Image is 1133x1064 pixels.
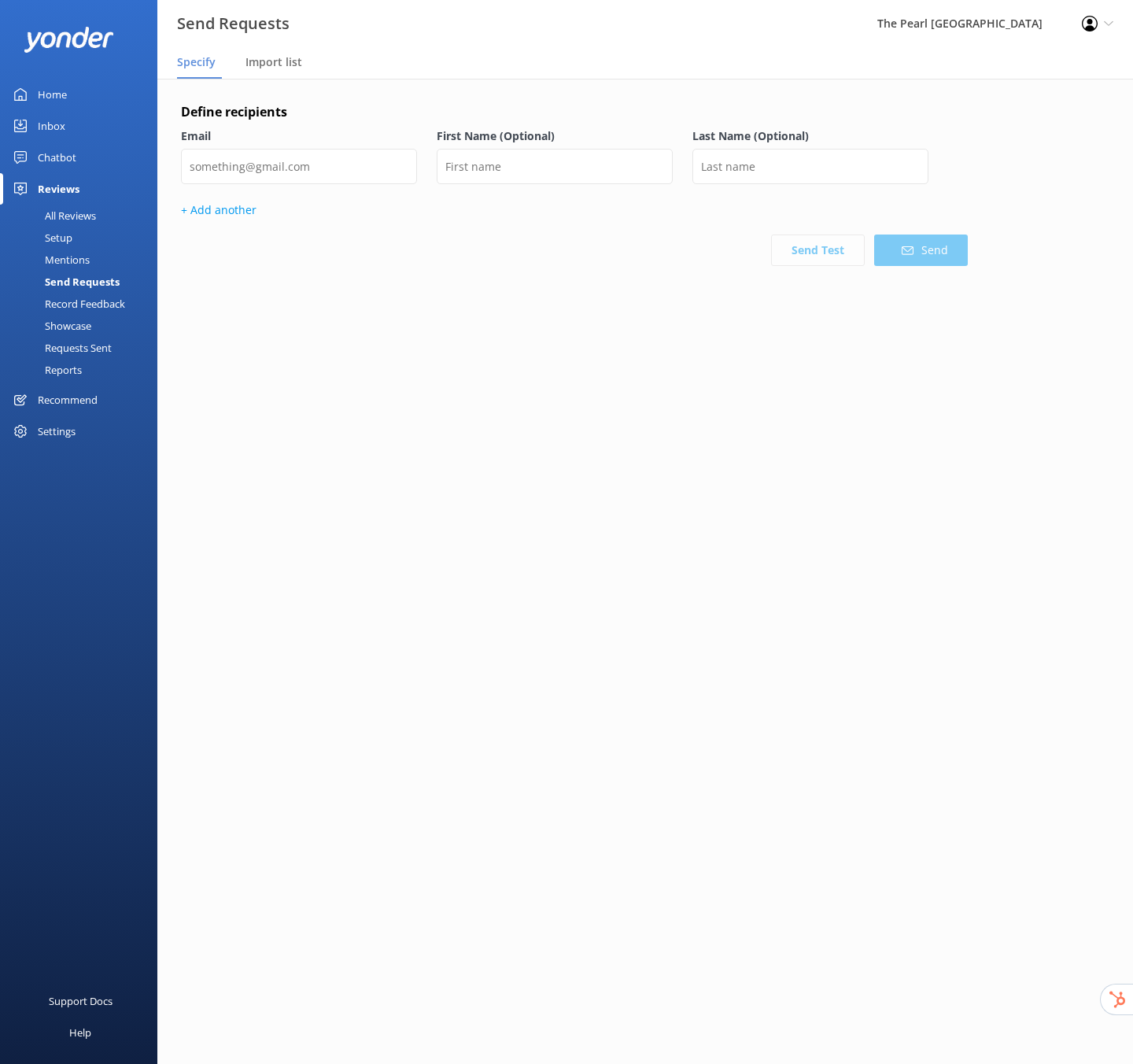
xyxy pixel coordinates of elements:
input: First name [437,149,673,184]
div: Reports [9,359,82,381]
a: Reports [9,359,157,381]
label: First Name (Optional) [437,127,673,145]
div: All Reviews [9,205,96,227]
span: Import list [245,54,302,70]
div: Setup [9,227,72,249]
input: something@gmail.com [181,149,417,184]
div: Recommend [38,384,98,416]
span: Specify [177,54,216,70]
h3: Send Requests [177,11,290,36]
label: Email [181,127,417,145]
a: Send Requests [9,271,157,293]
div: Settings [38,416,76,447]
p: + Add another [181,201,968,219]
input: Last name [692,149,928,184]
div: Record Feedback [9,293,125,315]
div: Mentions [9,249,90,271]
div: Help [69,1017,91,1048]
a: Record Feedback [9,293,157,315]
label: Last Name (Optional) [692,127,928,145]
a: Mentions [9,249,157,271]
div: Requests Sent [9,337,112,359]
div: Reviews [38,173,79,205]
div: Home [38,79,67,110]
a: Showcase [9,315,157,337]
a: Requests Sent [9,337,157,359]
h4: Define recipients [181,102,968,123]
img: yonder-white-logo.png [24,27,114,53]
a: Setup [9,227,157,249]
div: Inbox [38,110,65,142]
div: Showcase [9,315,91,337]
div: Send Requests [9,271,120,293]
div: Chatbot [38,142,76,173]
div: Support Docs [49,985,113,1017]
a: All Reviews [9,205,157,227]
